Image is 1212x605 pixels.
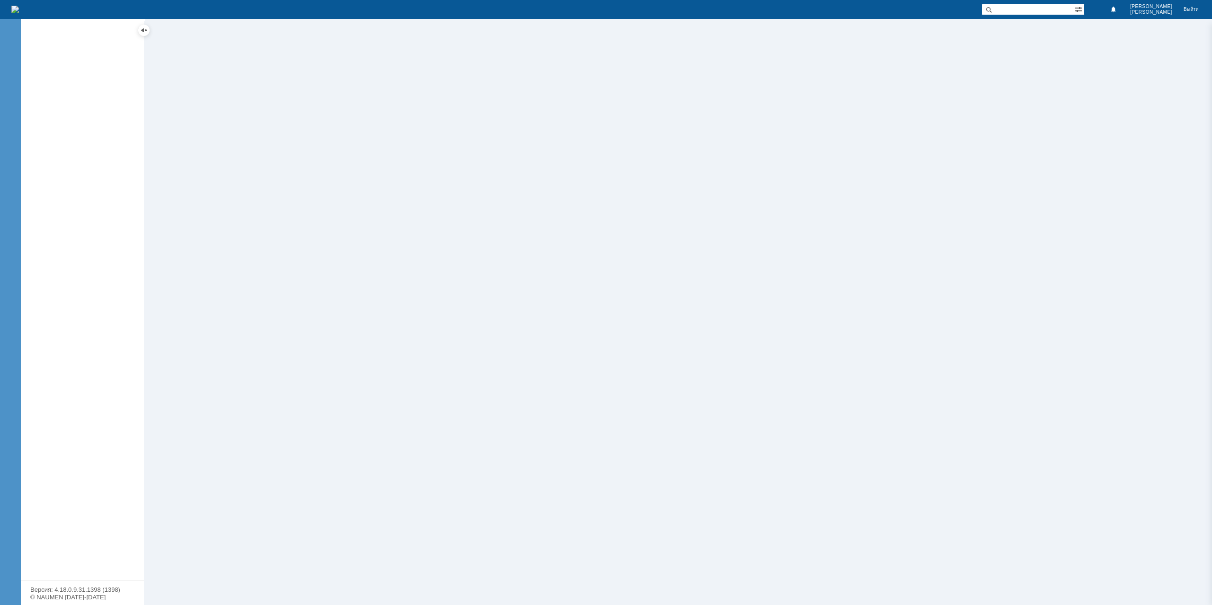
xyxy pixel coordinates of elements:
[30,594,134,600] div: © NAUMEN [DATE]-[DATE]
[138,25,150,36] div: Скрыть меню
[1075,4,1084,13] span: Расширенный поиск
[1130,4,1172,9] span: [PERSON_NAME]
[1130,9,1172,15] span: [PERSON_NAME]
[11,6,19,13] img: logo
[30,587,134,593] div: Версия: 4.18.0.9.31.1398 (1398)
[11,6,19,13] a: Перейти на домашнюю страницу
